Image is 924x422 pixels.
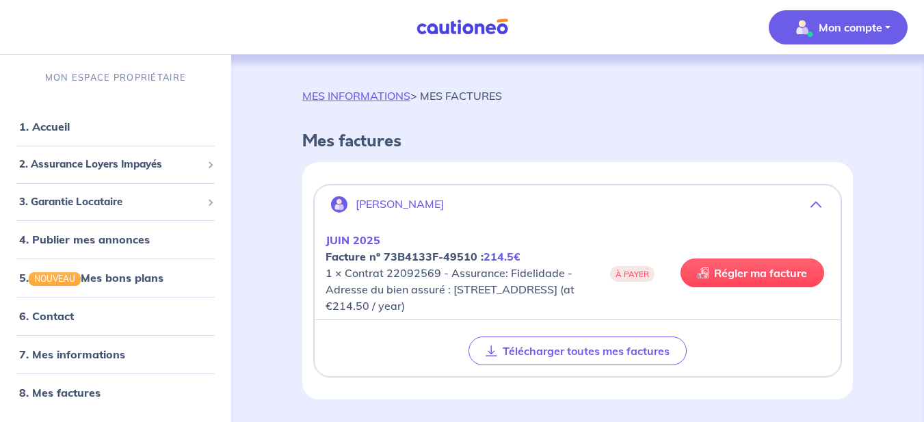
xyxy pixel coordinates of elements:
[468,337,687,365] button: Télécharger toutes mes factures
[19,386,101,399] a: 8. Mes factures
[5,151,226,178] div: 2. Assurance Loyers Impayés
[19,157,202,172] span: 2. Assurance Loyers Impayés
[302,89,410,103] a: MES INFORMATIONS
[302,88,502,104] p: > MES FACTURES
[331,196,347,213] img: illu_account.svg
[769,10,908,44] button: illu_account_valid_menu.svgMon compte
[681,259,824,287] a: Régler ma facture
[356,198,444,211] p: [PERSON_NAME]
[19,347,125,361] a: 7. Mes informations
[326,233,380,247] em: JUIN 2025
[19,271,163,285] a: 5.NOUVEAUMes bons plans
[45,71,186,84] p: MON ESPACE PROPRIÉTAIRE
[19,120,70,133] a: 1. Accueil
[5,189,226,215] div: 3. Garantie Locataire
[302,131,853,151] h4: Mes factures
[5,379,226,406] div: 8. Mes factures
[326,250,520,263] strong: Facture nº 73B4133F-49510 :
[610,266,655,282] span: À PAYER
[315,188,841,221] button: [PERSON_NAME]
[411,18,514,36] img: Cautioneo
[819,19,882,36] p: Mon compte
[5,264,226,291] div: 5.NOUVEAUMes bons plans
[5,226,226,253] div: 4. Publier mes annonces
[5,341,226,368] div: 7. Mes informations
[19,233,150,246] a: 4. Publier mes annonces
[326,232,578,314] p: 1 × Contrat 22092569 - Assurance: Fidelidade - Adresse du bien assuré : [STREET_ADDRESS] (at €214...
[5,302,226,330] div: 6. Contact
[484,250,520,263] em: 214.5€
[5,113,226,140] div: 1. Accueil
[19,309,74,323] a: 6. Contact
[19,194,202,210] span: 3. Garantie Locataire
[791,16,813,38] img: illu_account_valid_menu.svg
